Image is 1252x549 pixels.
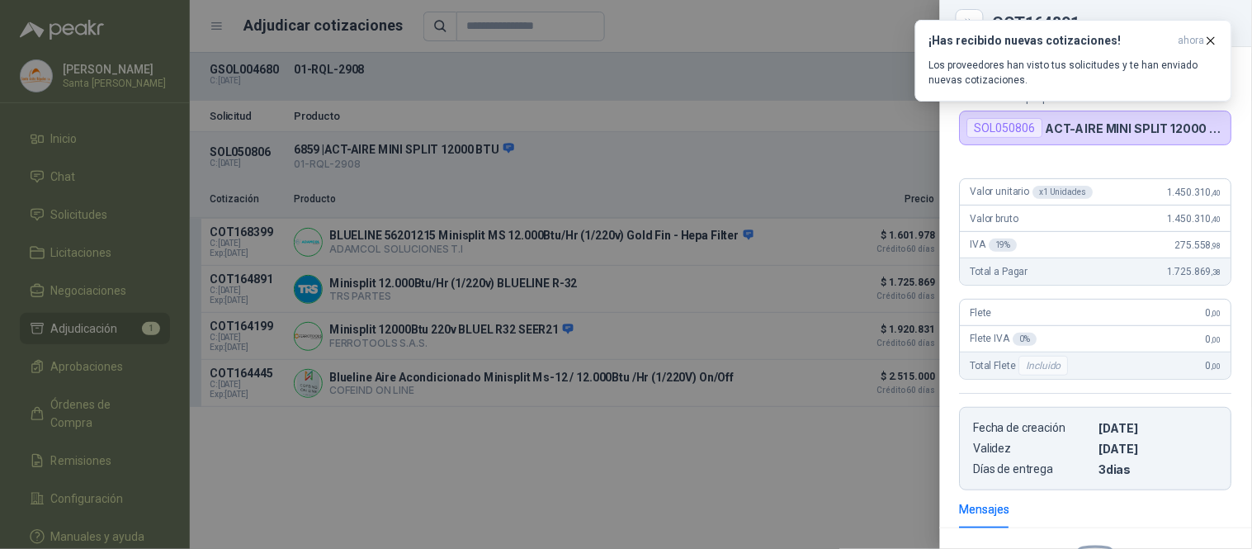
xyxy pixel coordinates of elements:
[971,239,1018,252] span: IVA
[1212,241,1221,250] span: ,98
[1013,333,1037,346] div: 0 %
[1168,266,1221,277] span: 1.725.869
[929,58,1218,88] p: Los proveedores han visto tus solicitudes y te han enviado nuevas cotizaciones.
[1212,267,1221,277] span: ,38
[1212,215,1221,224] span: ,40
[1046,121,1225,135] p: ACT-AIRE MINI SPLIT 12000 BTU
[971,186,1094,199] span: Valor unitario
[1099,421,1218,435] p: [DATE]
[1033,186,1094,199] div: x 1 Unidades
[960,13,980,33] button: Close
[971,266,1028,277] span: Total a Pagar
[1212,309,1221,318] span: ,00
[915,20,1232,102] button: ¡Has recibido nuevas cotizaciones!ahora Los proveedores han visto tus solicitudes y te han enviad...
[1212,335,1221,344] span: ,00
[1207,334,1221,345] span: 0
[1019,356,1069,376] div: Incluido
[1099,462,1218,476] p: 3 dias
[990,239,1018,252] div: 19 %
[967,118,1043,138] div: SOL050806
[971,333,1037,346] span: Flete IVA
[971,213,1018,225] span: Valor bruto
[1168,187,1221,198] span: 1.450.310
[974,421,1093,435] p: Fecha de creación
[974,462,1093,476] p: Días de entrega
[960,500,1010,518] div: Mensajes
[993,15,1232,31] div: COT164891
[1168,213,1221,225] span: 1.450.310
[1212,362,1221,371] span: ,00
[971,307,992,319] span: Flete
[929,34,1172,48] h3: ¡Has recibido nuevas cotizaciones!
[1179,34,1205,48] span: ahora
[1207,360,1221,372] span: 0
[1212,188,1221,197] span: ,40
[1207,307,1221,319] span: 0
[1099,442,1218,456] p: [DATE]
[1175,239,1221,251] span: 275.558
[974,442,1093,456] p: Validez
[971,356,1072,376] span: Total Flete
